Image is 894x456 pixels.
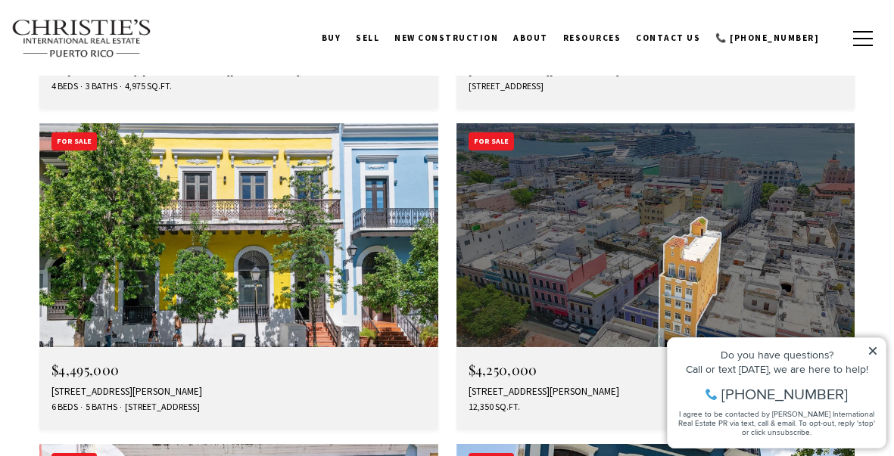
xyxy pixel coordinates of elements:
[843,17,883,60] button: button
[51,401,78,414] span: 6 Beds
[19,93,216,122] span: I agree to be contacted by [PERSON_NAME] International Real Estate PR via text, call & email. To ...
[628,19,708,57] a: Contact Us
[469,80,544,93] span: [STREET_ADDRESS]
[16,48,219,59] div: Call or text [DATE], we are here to help!
[469,132,514,151] div: For Sale
[469,361,537,379] span: $4,250,000
[82,401,117,414] span: 5 Baths
[506,19,556,57] a: About
[387,19,506,57] a: New Construction
[39,123,438,429] a: For Sale For Sale $4,495,000 [STREET_ADDRESS][PERSON_NAME] 6 Beds 5 Baths [STREET_ADDRESS]
[16,34,219,45] div: Do you have questions?
[82,80,117,93] span: 3 Baths
[348,19,387,57] a: SELL
[556,19,629,57] a: Resources
[708,19,827,57] a: call 9393373000
[62,71,188,86] span: [PHONE_NUMBER]
[51,386,426,398] div: [STREET_ADDRESS][PERSON_NAME]
[39,123,438,347] img: For Sale
[394,33,498,43] span: New Construction
[469,401,520,414] span: 12,350 Sq.Ft.
[827,30,843,47] a: search
[469,386,843,398] div: [STREET_ADDRESS][PERSON_NAME]
[121,80,172,93] span: 4,975 Sq.Ft.
[11,19,152,58] img: Christie's International Real Estate text transparent background
[121,401,200,414] span: [STREET_ADDRESS]
[456,123,855,347] img: For Sale
[715,33,819,43] span: 📞 [PHONE_NUMBER]
[636,33,700,43] span: Contact Us
[51,361,119,379] span: $4,495,000
[314,19,349,57] a: BUY
[51,80,78,93] span: 4 Beds
[456,123,855,429] a: For Sale For Sale $4,250,000 [STREET_ADDRESS][PERSON_NAME] 12,350 Sq.Ft.
[51,132,97,151] div: For Sale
